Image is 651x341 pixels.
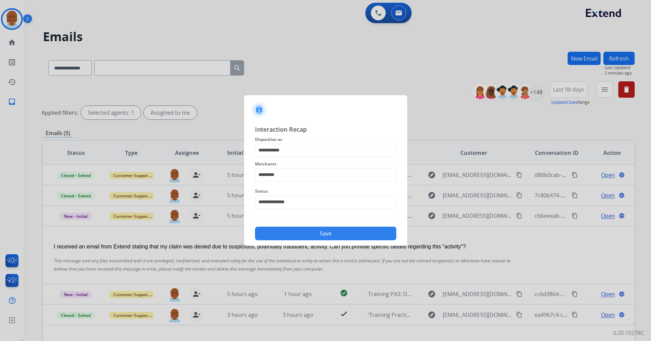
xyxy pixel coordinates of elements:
p: 0.20.1027RC [613,329,644,337]
button: Save [255,227,396,240]
span: Status [255,187,396,195]
span: Merchants [255,160,396,168]
img: contactIcon [251,102,267,118]
span: Disposition as [255,135,396,144]
span: Interaction Recap [255,125,396,135]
